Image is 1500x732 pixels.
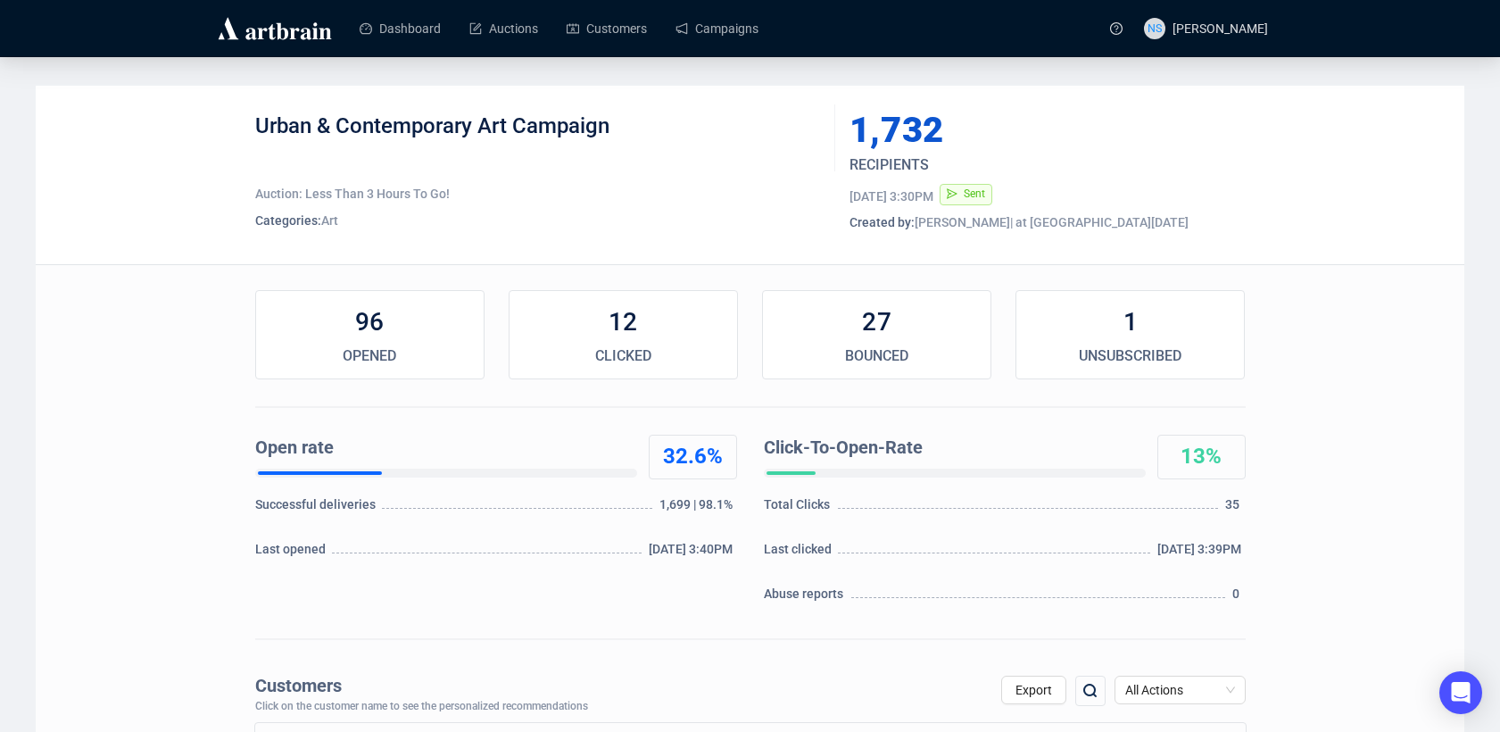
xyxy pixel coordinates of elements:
[1110,22,1123,35] span: question-circle
[763,345,990,367] div: BOUNCED
[764,585,849,611] div: Abuse reports
[1173,21,1268,36] span: [PERSON_NAME]
[1439,671,1482,714] div: Open Intercom Messenger
[255,213,321,228] span: Categories:
[1157,540,1246,567] div: [DATE] 3:39PM
[1125,677,1235,703] span: All Actions
[255,185,822,203] div: Auction: Less Than 3 Hours To Go!
[1232,585,1245,611] div: 0
[650,443,736,471] div: 32.6%
[763,304,990,340] div: 27
[1148,20,1162,37] span: NS
[764,540,836,567] div: Last clicked
[215,14,335,43] img: logo
[1001,676,1066,704] button: Export
[1015,683,1052,697] span: Export
[255,112,822,166] div: Urban & Contemporary Art Campaign
[1158,443,1245,471] div: 13%
[510,304,737,340] div: 12
[649,540,737,567] div: [DATE] 3:40PM
[510,345,737,367] div: CLICKED
[849,213,1246,231] div: [PERSON_NAME] | at [GEOGRAPHIC_DATA][DATE]
[849,112,1162,148] div: 1,732
[256,345,484,367] div: OPENED
[675,5,758,52] a: Campaigns
[764,495,836,522] div: Total Clicks
[256,304,484,340] div: 96
[567,5,647,52] a: Customers
[255,495,379,522] div: Successful deliveries
[255,540,330,567] div: Last opened
[764,435,1139,462] div: Click-To-Open-Rate
[964,187,985,200] span: Sent
[469,5,538,52] a: Auctions
[947,188,957,199] span: send
[849,187,933,205] div: [DATE] 3:30PM
[255,435,630,462] div: Open rate
[659,495,736,522] div: 1,699 | 98.1%
[255,212,822,229] div: Art
[255,676,588,696] div: Customers
[1016,345,1244,367] div: UNSUBSCRIBED
[255,701,588,713] div: Click on the customer name to see the personalized recommendations
[849,215,915,229] span: Created by:
[1225,495,1246,522] div: 35
[1016,304,1244,340] div: 1
[849,154,1178,176] div: RECIPIENTS
[1080,680,1101,702] img: search.png
[360,5,441,52] a: Dashboard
